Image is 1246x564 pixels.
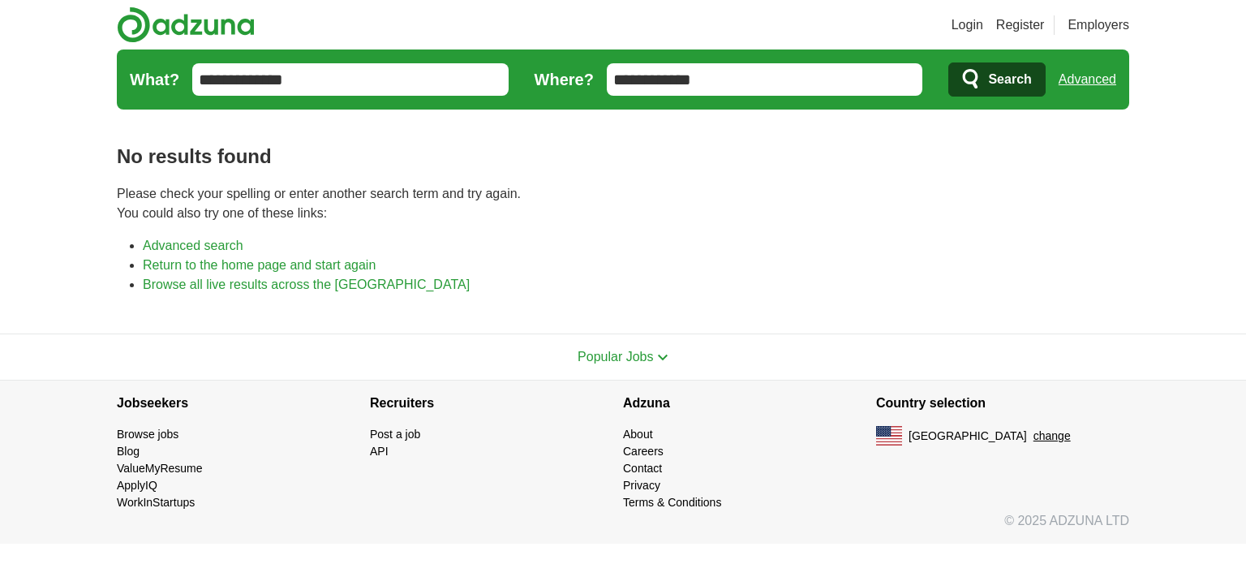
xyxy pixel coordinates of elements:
[117,479,157,492] a: ApplyIQ
[623,462,662,475] a: Contact
[117,462,203,475] a: ValueMyResume
[143,278,470,291] a: Browse all live results across the [GEOGRAPHIC_DATA]
[623,496,721,509] a: Terms & Conditions
[876,426,902,446] img: US flag
[1068,15,1129,35] a: Employers
[370,428,420,441] a: Post a job
[143,239,243,252] a: Advanced search
[535,67,594,92] label: Where?
[1059,63,1116,96] a: Advanced
[578,350,653,364] span: Popular Jobs
[623,445,664,458] a: Careers
[657,354,668,361] img: toggle icon
[130,67,179,92] label: What?
[876,381,1129,426] h4: Country selection
[143,258,376,272] a: Return to the home page and start again
[623,479,660,492] a: Privacy
[1033,428,1071,445] button: change
[952,15,983,35] a: Login
[988,63,1031,96] span: Search
[370,445,389,458] a: API
[623,428,653,441] a: About
[996,15,1045,35] a: Register
[117,184,1129,223] p: Please check your spelling or enter another search term and try again. You could also try one of ...
[909,428,1027,445] span: [GEOGRAPHIC_DATA]
[117,496,195,509] a: WorkInStartups
[117,142,1129,171] h1: No results found
[104,511,1142,544] div: © 2025 ADZUNA LTD
[117,428,178,441] a: Browse jobs
[117,6,255,43] img: Adzuna logo
[948,62,1045,97] button: Search
[117,445,140,458] a: Blog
